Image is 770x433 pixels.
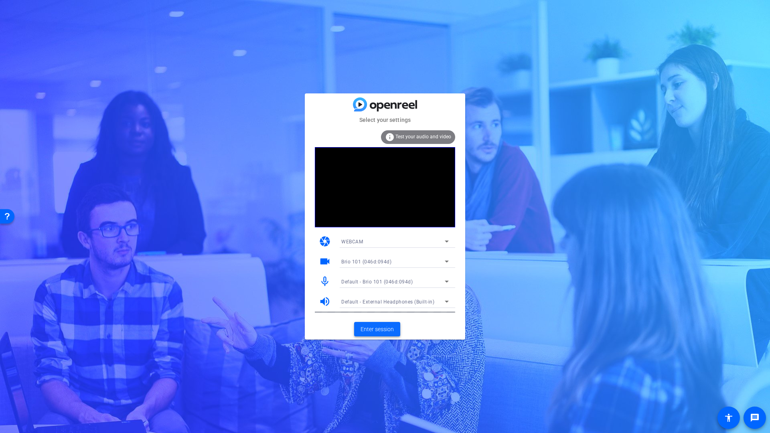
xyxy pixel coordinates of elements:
[354,322,400,336] button: Enter session
[395,134,451,140] span: Test your audio and video
[319,275,331,287] mat-icon: mic_none
[319,255,331,267] mat-icon: videocam
[341,259,391,265] span: Brio 101 (046d:094d)
[361,325,394,334] span: Enter session
[305,115,465,124] mat-card-subtitle: Select your settings
[319,235,331,247] mat-icon: camera
[341,299,434,305] span: Default - External Headphones (Built-in)
[341,279,413,285] span: Default - Brio 101 (046d:094d)
[319,295,331,308] mat-icon: volume_up
[341,239,363,245] span: WEBCAM
[385,132,395,142] mat-icon: info
[750,413,760,423] mat-icon: message
[353,97,417,111] img: blue-gradient.svg
[724,413,734,423] mat-icon: accessibility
